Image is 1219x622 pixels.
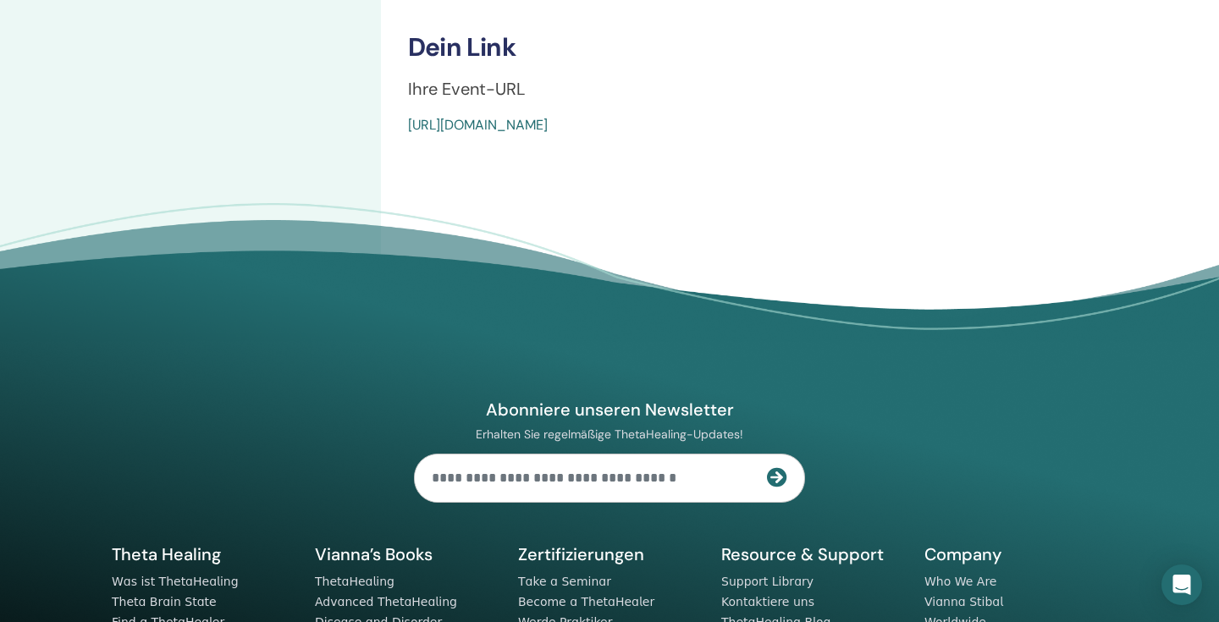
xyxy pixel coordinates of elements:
h3: Dein Link [408,32,1167,63]
h5: Company [924,543,1107,565]
a: [URL][DOMAIN_NAME] [408,116,548,134]
div: Open Intercom Messenger [1161,564,1202,605]
p: Ihre Event-URL [408,76,1167,102]
a: Vianna Stibal [924,595,1003,608]
a: Theta Brain State [112,595,217,608]
h4: Abonniere unseren Newsletter [414,399,805,421]
a: Who We Are [924,575,996,588]
a: Kontaktiere uns [721,595,814,608]
a: Take a Seminar [518,575,611,588]
h5: Vianna’s Books [315,543,498,565]
h5: Zertifizierungen [518,543,701,565]
a: Support Library [721,575,814,588]
a: ThetaHealing [315,575,394,588]
a: Was ist ThetaHealing [112,575,239,588]
h5: Theta Healing [112,543,295,565]
h5: Resource & Support [721,543,904,565]
p: Erhalten Sie regelmäßige ThetaHealing-Updates! [414,427,805,442]
a: Advanced ThetaHealing [315,595,457,608]
a: Become a ThetaHealer [518,595,654,608]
